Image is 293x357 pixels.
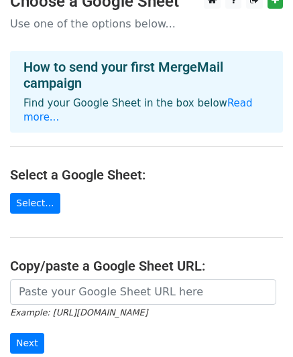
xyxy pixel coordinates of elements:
h4: Copy/paste a Google Sheet URL: [10,258,283,274]
input: Next [10,333,44,354]
small: Example: [URL][DOMAIN_NAME] [10,307,148,317]
iframe: Chat Widget [226,293,293,357]
h4: Select a Google Sheet: [10,167,283,183]
h4: How to send your first MergeMail campaign [23,59,270,91]
p: Find your Google Sheet in the box below [23,96,270,125]
p: Use one of the options below... [10,17,283,31]
a: Select... [10,193,60,214]
input: Paste your Google Sheet URL here [10,279,276,305]
a: Read more... [23,97,253,123]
